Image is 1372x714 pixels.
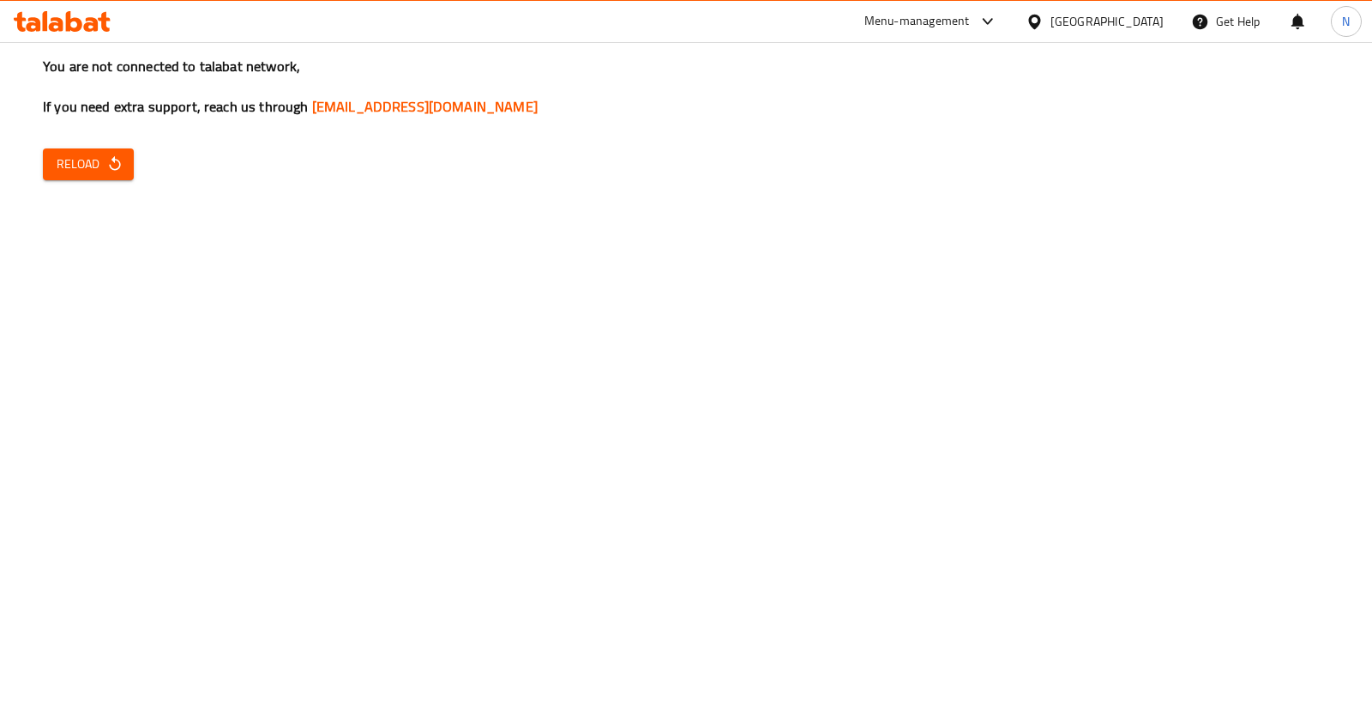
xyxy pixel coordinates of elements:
div: Menu-management [864,11,970,32]
div: [GEOGRAPHIC_DATA] [1050,12,1164,31]
a: [EMAIL_ADDRESS][DOMAIN_NAME] [312,94,538,119]
button: Reload [43,148,134,180]
span: N [1342,12,1350,31]
h3: You are not connected to talabat network, If you need extra support, reach us through [43,57,1329,117]
span: Reload [57,154,120,175]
